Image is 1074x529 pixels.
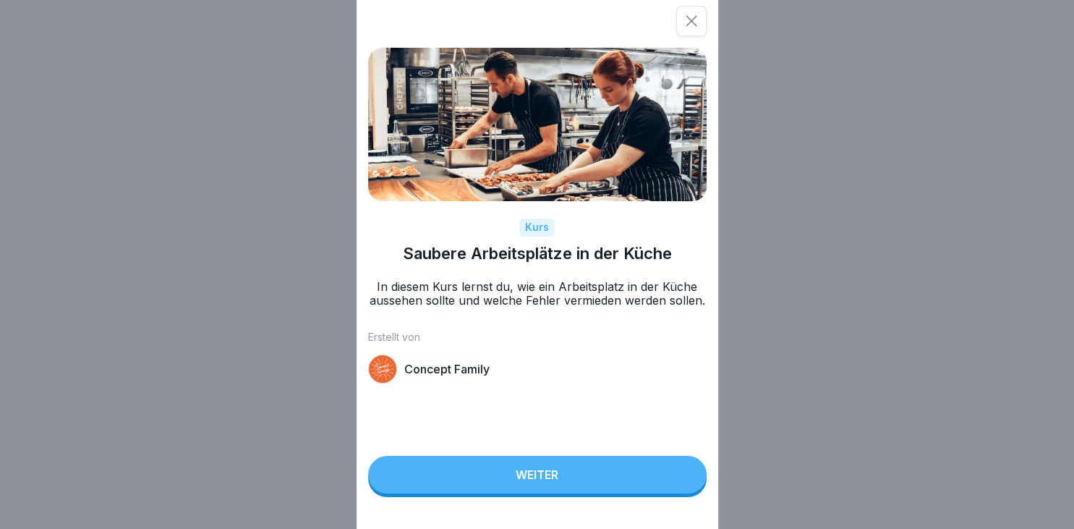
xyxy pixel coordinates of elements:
a: Weiter [368,456,707,497]
button: Weiter [368,456,707,494]
p: Erstellt von [368,331,707,344]
p: Concept Family [404,363,490,376]
div: Weiter [516,468,558,481]
p: In diesem Kurs lernst du, wie ein Arbeitsplatz in der Küche aussehen sollte und welche Fehler ver... [368,280,707,308]
h1: Saubere Arbeitsplätze in der Küche [403,244,672,263]
div: Kurs [519,219,555,237]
